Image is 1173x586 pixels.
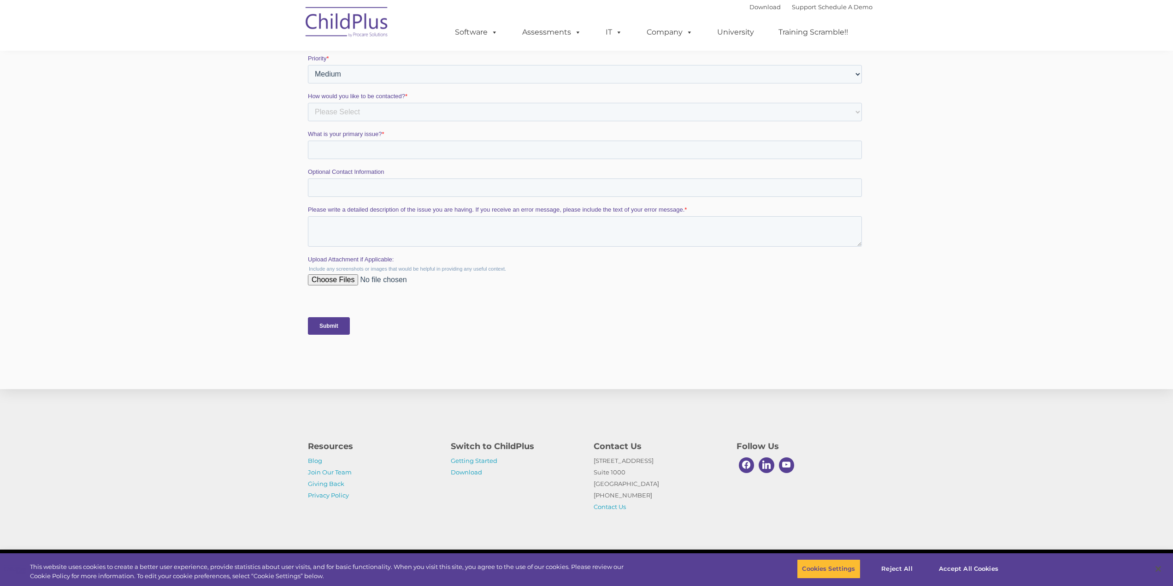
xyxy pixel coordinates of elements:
[737,440,866,453] h4: Follow Us
[594,455,723,513] p: [STREET_ADDRESS] Suite 1000 [GEOGRAPHIC_DATA] [PHONE_NUMBER]
[308,491,349,499] a: Privacy Policy
[818,3,872,11] a: Schedule A Demo
[749,3,781,11] a: Download
[637,23,702,41] a: Company
[749,3,872,11] font: |
[308,480,344,487] a: Giving Back
[301,0,393,47] img: ChildPlus by Procare Solutions
[756,455,777,475] a: Linkedin
[797,559,860,579] button: Cookies Settings
[708,23,763,41] a: University
[446,23,507,41] a: Software
[594,440,723,453] h4: Contact Us
[594,503,626,510] a: Contact Us
[451,440,580,453] h4: Switch to ChildPlus
[1148,559,1168,579] button: Close
[451,468,482,476] a: Download
[308,440,437,453] h4: Resources
[934,559,1003,579] button: Accept All Cookies
[737,455,757,475] a: Facebook
[868,559,926,579] button: Reject All
[777,455,797,475] a: Youtube
[596,23,631,41] a: IT
[451,457,497,464] a: Getting Started
[308,468,352,476] a: Join Our Team
[792,3,816,11] a: Support
[769,23,857,41] a: Training Scramble!!
[513,23,590,41] a: Assessments
[308,457,322,464] a: Blog
[30,562,645,580] div: This website uses cookies to create a better user experience, provide statistics about user visit...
